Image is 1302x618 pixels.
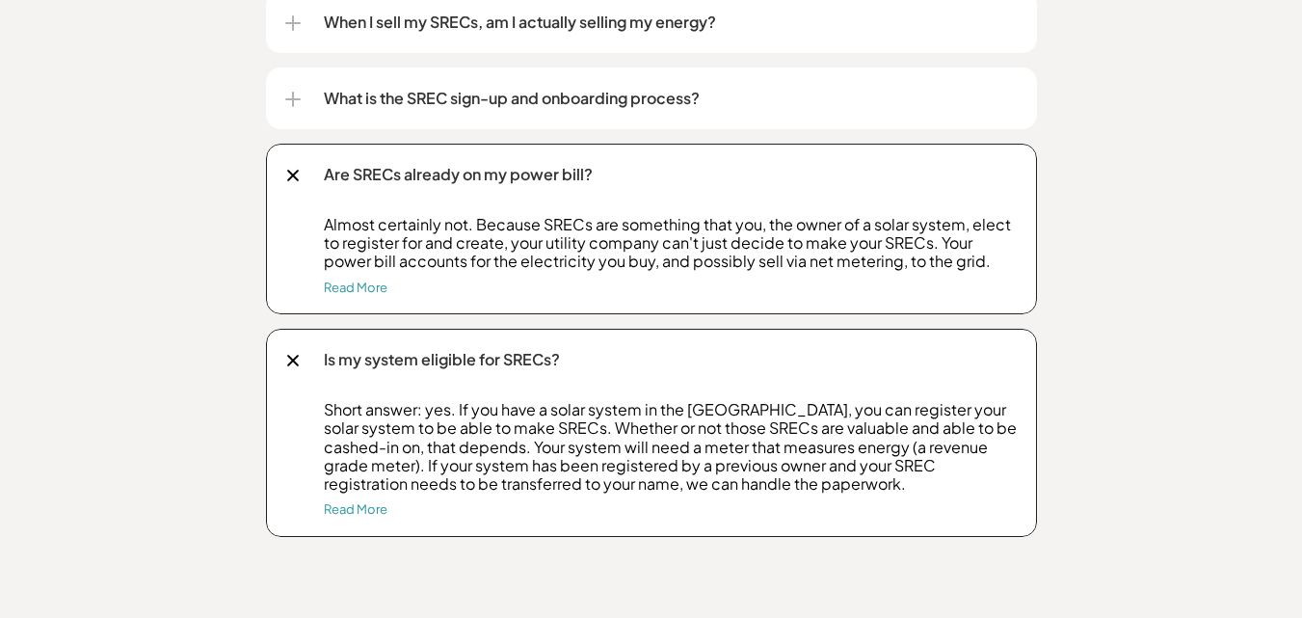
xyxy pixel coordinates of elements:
a: Read More [324,501,387,517]
p: Are SRECs already on my power bill? [324,163,1018,186]
p: What is the SREC sign-up and onboarding process? [324,87,1018,110]
p: Almost certainly not. Because SRECs are something that you, the owner of a solar system, elect to... [324,215,1018,271]
p: When I sell my SRECs, am I actually selling my energy? [324,11,1018,34]
p: Is my system eligible for SRECs? [324,348,1018,371]
a: Read More [324,280,387,295]
p: Short answer: yes. If you have a solar system in the [GEOGRAPHIC_DATA], you can register your sol... [324,400,1018,493]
